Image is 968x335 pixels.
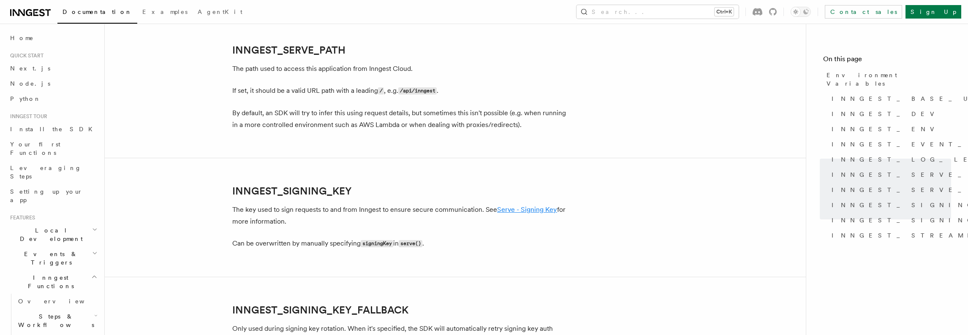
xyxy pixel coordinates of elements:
span: Your first Functions [10,141,60,156]
a: INNGEST_STREAMING [828,228,951,243]
a: Examples [137,3,193,23]
p: The path used to access this application from Inngest Cloud. [232,63,570,75]
span: Overview [18,298,105,305]
a: Home [7,30,99,46]
a: INNGEST_DEV [828,106,951,122]
p: The key used to sign requests to and from Inngest to ensure secure communication. See for more in... [232,204,570,227]
button: Search...Ctrl+K [576,5,739,19]
a: INNGEST_EVENT_KEY [828,137,951,152]
a: Next.js [7,61,99,76]
span: Environment Variables [827,71,951,88]
a: Leveraging Steps [7,160,99,184]
p: By default, an SDK will try to infer this using request details, but sometimes this isn't possibl... [232,107,570,131]
a: INNGEST_SERVE_PATH [232,44,345,56]
span: Inngest tour [7,113,47,120]
a: INNGEST_SIGNING_KEY [828,197,951,213]
button: Steps & Workflows [15,309,99,332]
a: INNGEST_SIGNING_KEY_FALLBACK [828,213,951,228]
span: Local Development [7,226,92,243]
a: Sign Up [905,5,961,19]
span: INNGEST_ENV [832,125,939,133]
a: Documentation [57,3,137,24]
a: INNGEST_ENV [828,122,951,137]
span: Events & Triggers [7,250,92,267]
span: Install the SDK [10,126,98,132]
a: AgentKit [193,3,247,23]
span: Node.js [10,80,50,87]
a: Environment Variables [823,68,951,91]
a: Node.js [7,76,99,91]
a: Contact sales [825,5,902,19]
a: Python [7,91,99,106]
button: Inngest Functions [7,270,99,294]
code: signingKey [361,240,393,247]
span: Leveraging Steps [10,165,82,180]
span: Features [7,214,35,221]
code: /api/inngest [398,87,437,95]
span: Inngest Functions [7,273,91,290]
h4: On this page [823,54,951,68]
span: Python [10,95,41,102]
a: Serve - Signing Key [497,205,557,213]
a: INNGEST_SERVE_HOST [828,167,951,182]
code: serve() [399,240,422,247]
button: Toggle dark mode [791,7,811,17]
a: Setting up your app [7,184,99,208]
a: INNGEST_BASE_URL [828,91,951,106]
p: Can be overwritten by manually specifying in . [232,238,570,250]
a: INNGEST_LOG_LEVEL [828,152,951,167]
a: Install the SDK [7,122,99,137]
span: AgentKit [198,8,242,15]
span: Next.js [10,65,50,72]
a: Overview [15,294,99,309]
span: Steps & Workflows [15,312,94,329]
a: INNGEST_SIGNING_KEY_FALLBACK [232,304,408,316]
a: Your first Functions [7,137,99,160]
span: Setting up your app [10,188,83,203]
kbd: Ctrl+K [715,8,734,16]
a: INNGEST_SIGNING_KEY [232,185,352,197]
span: INNGEST_DEV [832,110,939,118]
span: Documentation [63,8,132,15]
button: Local Development [7,223,99,246]
p: If set, it should be a valid URL path with a leading , e.g. . [232,85,570,97]
code: / [378,87,384,95]
button: Events & Triggers [7,246,99,270]
span: Home [10,34,34,42]
a: INNGEST_SERVE_PATH [828,182,951,197]
span: Quick start [7,52,44,59]
span: Examples [142,8,188,15]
